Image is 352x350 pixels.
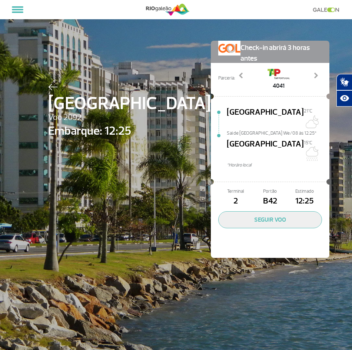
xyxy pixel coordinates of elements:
button: Abrir tradutor de língua de sinais. [336,74,352,90]
span: Check-in abrirá 3 horas antes [240,41,322,64]
span: [GEOGRAPHIC_DATA] [227,106,304,130]
span: Estimado [288,188,322,195]
span: Terminal [218,188,253,195]
span: *Horáro local [227,162,329,169]
span: 4041 [268,81,290,90]
img: Chuvoso [304,146,319,161]
span: 15°C [304,140,312,146]
span: [GEOGRAPHIC_DATA] [227,138,304,162]
span: B42 [253,195,287,208]
span: Sai de [GEOGRAPHIC_DATA] We/08 às 12:25* [227,130,329,135]
span: Voo 2092 [48,111,211,124]
span: 12:25 [288,195,322,208]
button: Abrir recursos assistivos. [336,90,352,107]
span: 2 [218,195,253,208]
span: 21°C [304,108,312,114]
span: Parceria: [218,75,235,82]
span: Embarque: 12:25 [48,122,211,140]
div: Plugin de acessibilidade da Hand Talk. [336,74,352,107]
img: Algumas nuvens [304,114,319,129]
span: Portão [253,188,287,195]
span: [GEOGRAPHIC_DATA] [48,90,211,117]
button: SEGUIR VOO [218,211,322,228]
